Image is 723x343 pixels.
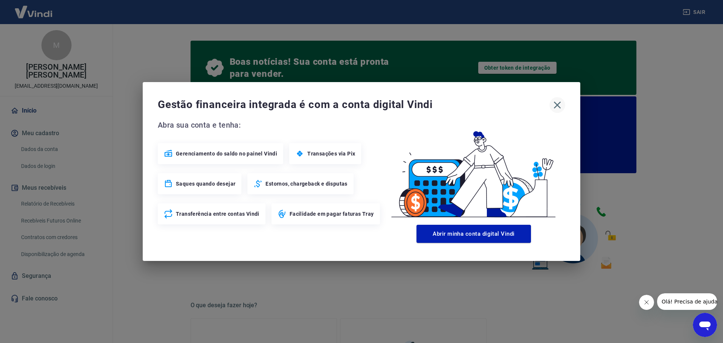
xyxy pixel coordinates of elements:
span: Transações via Pix [307,150,355,157]
span: Olá! Precisa de ajuda? [5,5,63,11]
span: Facilidade em pagar faturas Tray [290,210,374,218]
span: Saques quando desejar [176,180,235,188]
span: Gerenciamento do saldo no painel Vindi [176,150,277,157]
iframe: Mensagem da empresa [657,293,717,310]
iframe: Fechar mensagem [639,295,654,310]
span: Gestão financeira integrada é com a conta digital Vindi [158,97,549,112]
iframe: Botão para abrir a janela de mensagens [693,313,717,337]
span: Estornos, chargeback e disputas [265,180,347,188]
button: Abrir minha conta digital Vindi [416,225,531,243]
span: Transferência entre contas Vindi [176,210,259,218]
img: Good Billing [382,119,565,222]
span: Abra sua conta e tenha: [158,119,382,131]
